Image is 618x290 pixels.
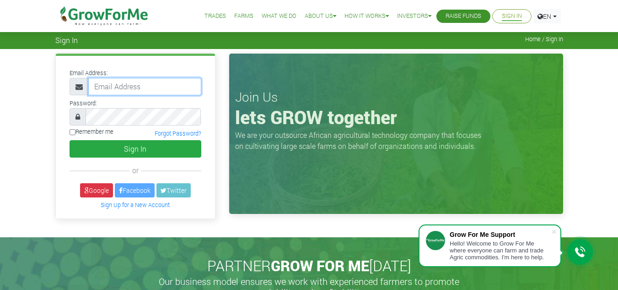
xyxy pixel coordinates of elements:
[235,106,557,128] h1: lets GROW together
[234,11,253,21] a: Farms
[235,130,487,152] p: We are your outsource African agricultural technology company that focuses on cultivating large s...
[450,240,551,261] div: Hello! Welcome to Grow For Me where everyone can farm and trade Agric commodities. I'm here to help.
[80,183,113,197] a: Google
[533,9,561,23] a: EN
[155,130,201,137] a: Forgot Password?
[59,257,559,274] h2: PARTNER [DATE]
[70,69,108,77] label: Email Address:
[70,140,201,158] button: Sign In
[262,11,296,21] a: What We Do
[235,89,557,105] h3: Join Us
[271,256,369,275] span: GROW FOR ME
[204,11,226,21] a: Trades
[525,36,563,43] span: Home / Sign In
[305,11,336,21] a: About Us
[446,11,481,21] a: Raise Funds
[502,11,522,21] a: Sign In
[70,99,97,108] label: Password:
[88,78,201,95] input: Email Address
[70,165,201,176] div: or
[101,201,170,208] a: Sign Up for a New Account
[450,231,551,238] div: Grow For Me Support
[55,36,78,44] span: Sign In
[397,11,431,21] a: Investors
[344,11,389,21] a: How it Works
[70,127,113,136] label: Remember me
[70,129,75,135] input: Remember me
